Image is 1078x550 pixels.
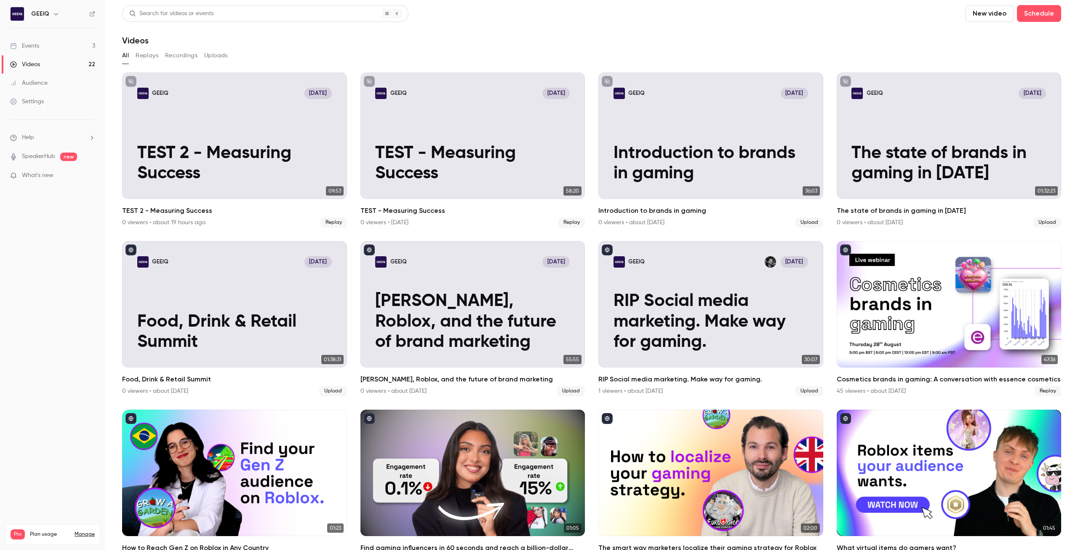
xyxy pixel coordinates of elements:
span: 01:23 [327,523,344,533]
p: GEEIQ [390,258,407,266]
div: 0 viewers • about [DATE] [122,387,188,395]
div: 1 viewers • about [DATE] [598,387,663,395]
li: Paris Hilton, Roblox, and the future of brand marketing [360,241,585,396]
div: 0 viewers • [DATE] [360,218,408,227]
a: Paris Hilton, Roblox, and the future of brand marketingGEEIQ[DATE][PERSON_NAME], Roblox, and the ... [360,241,585,396]
div: Settings [10,97,44,106]
h2: Cosmetics brands in gaming: A conversation with essence cosmetics [837,374,1062,384]
p: GEEIQ [628,258,645,266]
h2: Food, Drink & Retail Summit [122,374,347,384]
button: Uploads [204,49,228,62]
button: unpublished [840,76,851,87]
div: 0 viewers • about [DATE] [837,218,903,227]
h2: The state of brands in gaming in [DATE] [837,206,1062,216]
p: GEEIQ [152,258,168,266]
div: 0 viewers • about [DATE] [598,218,664,227]
img: Paris Hilton, Roblox, and the future of brand marketing [375,256,387,268]
div: Events [10,42,39,50]
button: New video [966,5,1014,22]
a: RIP Social media marketing. Make way for gaming. GEEIQCharles Hambro[DATE]RIP Social media market... [598,241,823,396]
button: Recordings [165,49,197,62]
a: Food, Drink & Retail SummitGEEIQ[DATE]Food, Drink & Retail Summit01:38:31Food, Drink & Retail Sum... [122,241,347,396]
span: [DATE] [304,88,332,99]
p: GEEIQ [390,89,407,97]
img: The state of brands in gaming in 2024 [851,88,863,99]
a: The state of brands in gaming in 2024GEEIQ[DATE]The state of brands in gaming in [DATE]01:32:23Th... [837,72,1062,228]
div: Videos [10,60,40,69]
a: 47:36Cosmetics brands in gaming: A conversation with essence cosmetics45 viewers • about [DATE]Re... [837,241,1062,396]
span: 47:36 [1041,355,1058,364]
button: published [840,413,851,424]
button: published [125,244,136,255]
h2: RIP Social media marketing. Make way for gaming. [598,374,823,384]
h2: Introduction to brands in gaming [598,206,823,216]
span: 58:20 [563,186,582,196]
span: 01:32:23 [1035,186,1058,196]
span: 55:55 [563,355,582,364]
h2: [PERSON_NAME], Roblox, and the future of brand marketing [360,374,585,384]
a: TEST - Measuring SuccessGEEIQ[DATE]TEST - Measuring Success58:20TEST - Measuring Success0 viewers... [360,72,585,228]
div: 0 viewers • about 19 hours ago [122,218,205,227]
span: 01:38:31 [321,355,344,364]
span: [DATE] [542,256,570,268]
img: GEEIQ [11,7,24,21]
span: Plan usage [30,531,69,538]
span: [DATE] [542,88,570,99]
li: RIP Social media marketing. Make way for gaming. [598,241,823,396]
span: 09:53 [326,186,344,196]
h6: GEEIQ [31,10,49,18]
span: [DATE] [304,256,332,268]
img: TEST 2 - Measuring Success [137,88,149,99]
p: Food, Drink & Retail Summit [137,312,332,353]
button: unpublished [602,76,613,87]
span: Upload [319,386,347,396]
a: Manage [75,531,95,538]
button: published [602,244,613,255]
li: Cosmetics brands in gaming: A conversation with essence cosmetics [837,241,1062,396]
li: Food, Drink & Retail Summit [122,241,347,396]
span: What's new [22,171,53,180]
p: TEST 2 - Measuring Success [137,143,332,184]
button: published [125,413,136,424]
p: GEEIQ [867,89,883,97]
span: new [60,153,77,161]
li: help-dropdown-opener [10,133,95,142]
p: TEST - Measuring Success [375,143,570,184]
img: RIP Social media marketing. Make way for gaming. [614,256,625,268]
button: Schedule [1017,5,1061,22]
a: Introduction to brands in gamingGEEIQ[DATE]Introduction to brands in gaming36:03Introduction to b... [598,72,823,228]
span: [DATE] [781,256,808,268]
img: Food, Drink & Retail Summit [137,256,149,268]
span: Upload [795,386,823,396]
button: published [364,413,375,424]
p: Introduction to brands in gaming [614,143,808,184]
button: unpublished [364,76,375,87]
button: published [364,244,375,255]
li: The state of brands in gaming in 2024 [837,72,1062,228]
h2: TEST - Measuring Success [360,206,585,216]
div: Audience [10,79,48,87]
span: 01:45 [1041,523,1058,533]
p: [PERSON_NAME], Roblox, and the future of brand marketing [375,291,570,352]
p: GEEIQ [152,89,168,97]
button: published [840,244,851,255]
span: Help [22,133,34,142]
button: unpublished [125,76,136,87]
img: Introduction to brands in gaming [614,88,625,99]
span: 02:00 [801,523,820,533]
p: RIP Social media marketing. Make way for gaming. [614,291,808,352]
span: Upload [795,217,823,228]
span: Replay [320,217,347,228]
span: Pro [11,529,25,539]
span: Replay [558,217,585,228]
span: Upload [1033,217,1061,228]
div: 0 viewers • about [DATE] [360,387,427,395]
div: 45 viewers • about [DATE] [837,387,906,395]
span: [DATE] [781,88,808,99]
section: Videos [122,5,1061,545]
button: published [602,413,613,424]
p: The state of brands in gaming in [DATE] [851,143,1046,184]
span: Replay [1035,386,1061,396]
span: [DATE] [1019,88,1046,99]
li: TEST - Measuring Success [360,72,585,228]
